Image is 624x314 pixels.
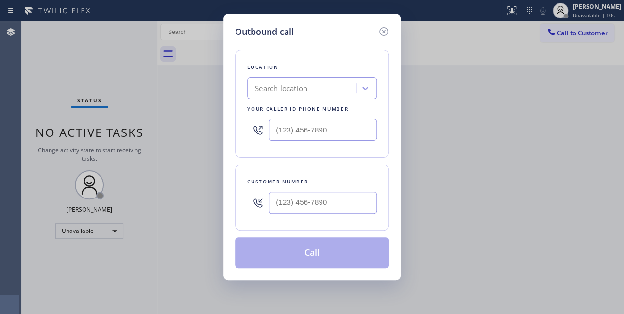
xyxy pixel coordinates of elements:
[247,104,377,114] div: Your caller id phone number
[269,119,377,141] input: (123) 456-7890
[269,192,377,214] input: (123) 456-7890
[247,62,377,72] div: Location
[235,25,294,38] h5: Outbound call
[247,177,377,187] div: Customer number
[255,83,307,94] div: Search location
[235,237,389,268] button: Call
